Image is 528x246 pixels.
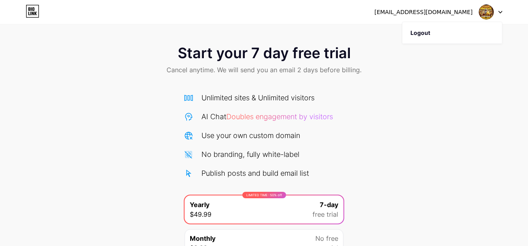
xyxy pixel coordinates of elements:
span: $49.99 [190,209,211,219]
div: No branding, fully white-label [201,149,299,160]
span: Cancel anytime. We will send you an email 2 days before billing. [167,65,361,75]
div: Unlimited sites & Unlimited visitors [201,92,315,103]
span: 7-day [320,200,338,209]
span: Doubles engagement by visitors [226,112,333,121]
li: Logout [402,22,502,44]
div: Use your own custom domain [201,130,300,141]
span: No free [315,234,338,243]
div: LIMITED TIME : 50% off [242,192,286,198]
div: [EMAIL_ADDRESS][DOMAIN_NAME] [374,8,473,16]
span: free trial [313,209,338,219]
span: Start your 7 day free trial [178,45,351,61]
img: bandar919 [479,4,494,20]
div: Publish posts and build email list [201,168,309,179]
span: Monthly [190,234,215,243]
div: AI Chat [201,111,333,122]
span: Yearly [190,200,209,209]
